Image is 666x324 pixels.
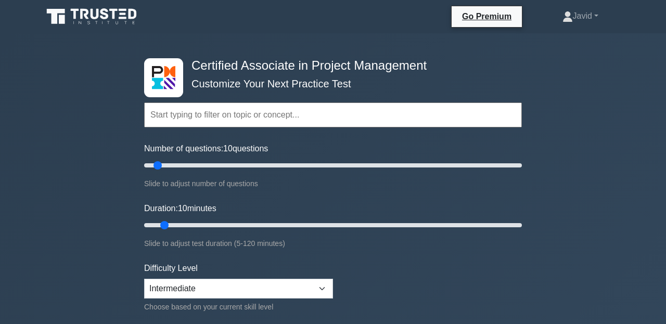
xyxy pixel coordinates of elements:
span: 10 [178,204,187,213]
div: Slide to adjust number of questions [144,177,522,190]
label: Number of questions: questions [144,142,268,155]
h4: Certified Associate in Project Management [187,58,471,73]
label: Duration: minutes [144,202,216,215]
label: Difficulty Level [144,262,198,275]
a: Javid [537,6,623,27]
span: 10 [223,144,233,153]
div: Slide to adjust test duration (5-120 minutes) [144,237,522,250]
input: Start typing to filter on topic or concept... [144,102,522,127]
div: Choose based on your current skill level [144,301,333,313]
a: Go Premium [456,10,518,23]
